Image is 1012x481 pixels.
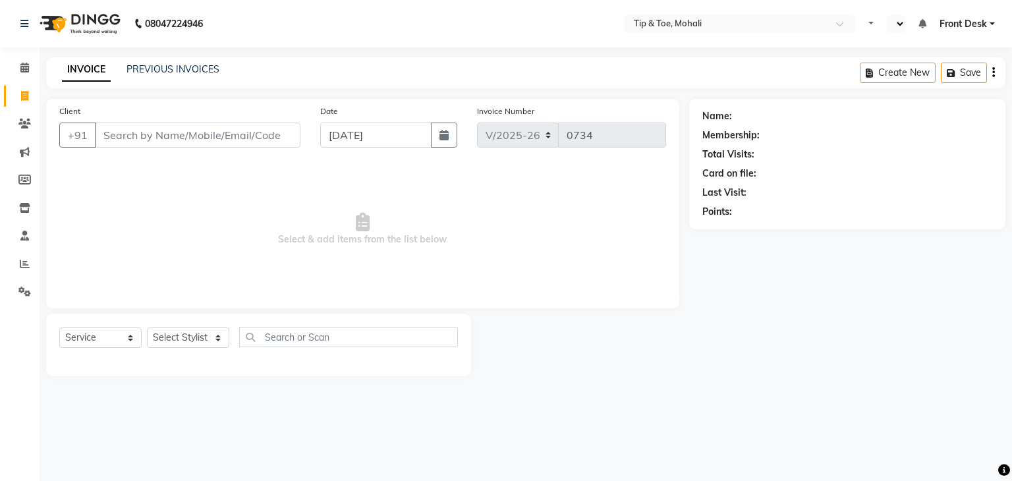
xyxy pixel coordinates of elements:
[702,167,756,181] div: Card on file:
[320,105,338,117] label: Date
[59,105,80,117] label: Client
[702,186,746,200] div: Last Visit:
[702,109,732,123] div: Name:
[702,148,754,161] div: Total Visits:
[59,163,666,295] span: Select & add items from the list below
[95,123,300,148] input: Search by Name/Mobile/Email/Code
[702,128,760,142] div: Membership:
[62,58,111,82] a: INVOICE
[239,327,458,347] input: Search or Scan
[702,205,732,219] div: Points:
[940,17,987,31] span: Front Desk
[34,5,124,42] img: logo
[860,63,936,83] button: Create New
[126,63,219,75] a: PREVIOUS INVOICES
[145,5,203,42] b: 08047224946
[59,123,96,148] button: +91
[477,105,534,117] label: Invoice Number
[941,63,987,83] button: Save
